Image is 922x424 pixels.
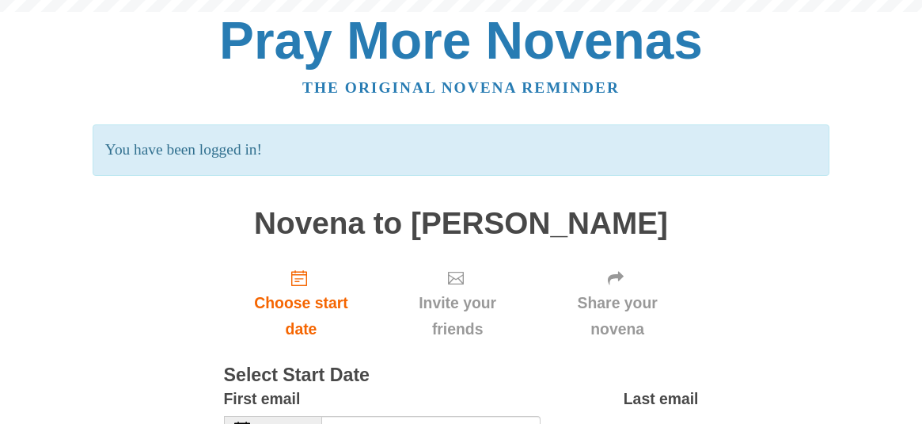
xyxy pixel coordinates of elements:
[624,386,699,412] label: Last email
[93,124,829,176] p: You have been logged in!
[302,79,620,96] a: The original novena reminder
[224,386,301,412] label: First email
[552,290,683,342] span: Share your novena
[224,256,379,350] a: Choose start date
[224,207,699,241] h1: Novena to [PERSON_NAME]
[394,290,520,342] span: Invite your friends
[219,11,703,70] a: Pray More Novenas
[240,290,363,342] span: Choose start date
[378,256,536,350] div: Click "Next" to confirm your start date first.
[537,256,699,350] div: Click "Next" to confirm your start date first.
[224,365,699,386] h3: Select Start Date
